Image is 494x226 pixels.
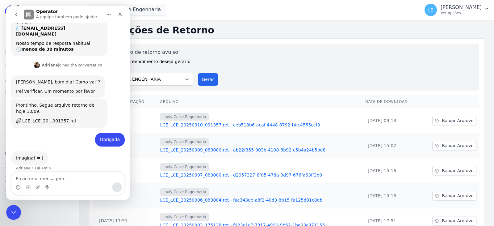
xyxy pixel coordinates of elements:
[160,172,360,178] a: LCE_LCE_20250907_083000.ret - d2957327-8f05-478a-9d97-676fa63ff3d0
[106,176,116,186] button: Enviar uma mensagem
[16,112,70,118] div: LCE_LCE_20...091357.ret
[5,145,42,159] div: Imagina! = )Adriane • Há 4min
[160,147,360,153] a: LCE_LCE_20250909_083000.ret - ab22f355-003b-4108-8b92-c5b4a24b5bd8
[428,8,433,12] span: LS
[5,127,119,145] div: LAYARA diz…
[10,7,96,31] div: Você receberá respostas aqui e no seu e-mail: ✉️
[5,150,74,157] div: Plataformas
[94,130,114,137] div: Obrigada
[441,11,482,15] p: Ver opções
[5,145,119,173] div: Adriane diz…
[442,218,474,224] span: Baixar Arquivo
[6,6,130,200] iframe: Intercom live chat
[442,193,474,199] span: Baixar Arquivo
[198,73,218,86] button: Gerar
[99,49,193,56] label: Gerar arquivo de retorno avulso
[160,163,209,171] span: Louly Caixe Engenharia
[29,179,34,184] button: Upload do anexo
[2,87,76,99] a: Minha Carteira
[10,149,37,155] div: Imagina! = )
[442,143,474,149] span: Baixar Arquivo
[363,158,420,183] td: [DATE] 15:16
[2,173,76,185] a: Conta Hent
[5,3,119,55] div: Operator diz…
[442,117,474,124] span: Baixar Arquivo
[36,57,52,61] b: Adriane
[5,3,101,50] div: Você receberá respostas aqui e no seu e-mail:✉️[EMAIL_ADDRESS][DOMAIN_NAME]Nosso tempo de respost...
[2,19,76,31] a: Visão Geral
[432,216,476,225] a: Baixar Arquivo
[2,46,76,58] a: Parcelas
[10,19,59,31] b: [EMAIL_ADDRESS][DOMAIN_NAME]
[2,127,76,140] a: Negativação
[432,141,476,150] a: Baixar Arquivo
[363,133,420,158] td: [DATE] 15:02
[36,56,96,62] div: joined the conversation
[442,168,474,174] span: Baixar Arquivo
[10,82,94,88] div: Irei verificar. Um momento por favor
[27,56,34,62] img: Profile image for Adriane
[420,1,494,19] button: LS [PERSON_NAME] Ver opções
[158,96,363,108] th: Arquivo
[2,160,76,172] a: Recebíveis
[2,73,76,85] a: Clientes
[97,2,108,14] button: Início
[89,25,484,36] h2: Exportações de Retorno
[160,138,209,146] span: Louly Caixe Engenharia
[2,100,76,113] a: Transferências
[2,32,76,45] a: Contratos
[432,191,476,200] a: Baixar Arquivo
[10,111,96,118] a: LCE_LCE_20...091357.ret
[160,122,360,128] a: LCE_LCE_20250910_091357.ret - ceb513b6-acaf-4448-8792-f4fc4555ccf3
[363,96,420,108] th: Data de Download
[15,41,68,45] b: menos de 30 minutos
[2,114,76,126] a: Crédito
[160,213,209,221] span: Louly Caixe Engenharia
[10,73,94,79] div: [PERSON_NAME], bom dia! Como vai´?
[5,69,99,92] div: [PERSON_NAME], bom dia! Como vai´?Irei verificar. Um momento por favor
[19,179,24,184] button: Selecionador de GIF
[432,116,476,125] a: Baixar Arquivo
[160,197,360,203] a: LCE_LCE_20250906_083004.ret - fac343ee-a8f2-40d3-8b15-fa125d81c8db
[10,160,45,164] div: Adriane • Há 4min
[99,56,193,71] label: Para qual empreendimento deseja gerar o arquivo?
[6,205,21,220] iframe: Intercom live chat
[363,108,420,133] td: [DATE] 09:13
[2,59,76,72] a: Lotes
[5,55,119,69] div: Adriane diz…
[160,113,209,121] span: Louly Caixe Engenharia
[10,34,96,46] div: Nosso tempo de resposta habitual 🕒
[432,166,476,175] a: Baixar Arquivo
[5,92,101,122] div: Prontinho. Segue arquivo retorno de hoje 10/09:LCE_LCE_20...091357.ret
[30,8,91,14] p: A equipe também pode ajudar
[10,179,15,184] button: Selecionador de Emoji
[108,2,119,14] div: Fechar
[441,4,482,11] p: [PERSON_NAME]
[5,92,119,127] div: Adriane diz…
[89,4,166,15] button: Louly Caixe Engenharia
[10,96,96,108] div: Prontinho. Segue arquivo retorno de hoje 10/09:
[160,188,209,196] span: Louly Caixe Engenharia
[5,166,118,176] textarea: Envie uma mensagem...
[39,179,44,184] button: Start recording
[363,183,420,208] td: [DATE] 15:16
[5,69,119,92] div: Adriane diz…
[89,127,119,140] div: Obrigada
